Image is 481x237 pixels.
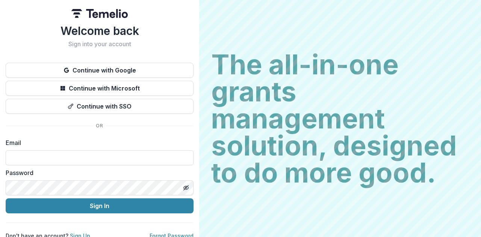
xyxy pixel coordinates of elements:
[180,182,192,194] button: Toggle password visibility
[6,138,189,147] label: Email
[6,41,194,48] h2: Sign into your account
[6,198,194,213] button: Sign In
[6,168,189,177] label: Password
[6,63,194,78] button: Continue with Google
[6,99,194,114] button: Continue with SSO
[71,9,128,18] img: Temelio
[6,24,194,38] h1: Welcome back
[6,81,194,96] button: Continue with Microsoft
